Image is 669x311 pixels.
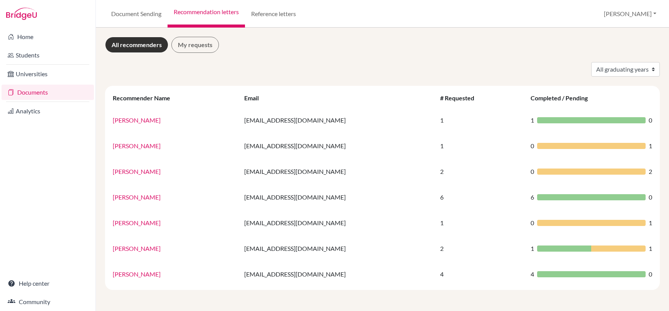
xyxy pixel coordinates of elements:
a: Documents [2,85,94,100]
span: 1 [531,116,534,125]
td: 2 [436,236,526,261]
span: 1 [531,244,534,253]
td: 6 [436,184,526,210]
span: 0 [649,116,652,125]
span: 1 [649,218,652,228]
span: 0 [531,218,534,228]
span: 4 [531,270,534,279]
a: All recommenders [105,37,168,53]
a: Home [2,29,94,44]
a: Universities [2,66,94,82]
td: 2 [436,159,526,184]
td: [EMAIL_ADDRESS][DOMAIN_NAME] [240,133,436,159]
span: 0 [649,270,652,279]
a: [PERSON_NAME] [113,142,161,149]
td: 1 [436,133,526,159]
a: [PERSON_NAME] [113,219,161,226]
button: [PERSON_NAME] [600,7,660,21]
span: 0 [531,167,534,176]
a: Help center [2,276,94,291]
td: [EMAIL_ADDRESS][DOMAIN_NAME] [240,184,436,210]
div: Recommender Name [113,94,178,101]
td: [EMAIL_ADDRESS][DOMAIN_NAME] [240,107,436,133]
a: [PERSON_NAME] [113,116,161,124]
td: [EMAIL_ADDRESS][DOMAIN_NAME] [240,210,436,236]
a: [PERSON_NAME] [113,168,161,175]
span: 0 [649,193,652,202]
a: My requests [171,37,219,53]
td: 1 [436,210,526,236]
td: 4 [436,261,526,287]
a: Analytics [2,103,94,119]
a: [PERSON_NAME] [113,270,161,278]
div: # Requested [440,94,482,101]
a: [PERSON_NAME] [113,245,161,252]
div: Email [244,94,266,101]
div: Completed / Pending [531,94,595,101]
span: 1 [649,244,652,253]
td: [EMAIL_ADDRESS][DOMAIN_NAME] [240,236,436,261]
td: [EMAIL_ADDRESS][DOMAIN_NAME] [240,261,436,287]
span: 2 [649,167,652,176]
img: Bridge-U [6,8,37,20]
td: 1 [436,107,526,133]
span: 6 [531,193,534,202]
span: 0 [531,141,534,151]
td: [EMAIL_ADDRESS][DOMAIN_NAME] [240,159,436,184]
a: [PERSON_NAME] [113,193,161,201]
a: Community [2,294,94,309]
a: Students [2,47,94,63]
span: 1 [649,141,652,151]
